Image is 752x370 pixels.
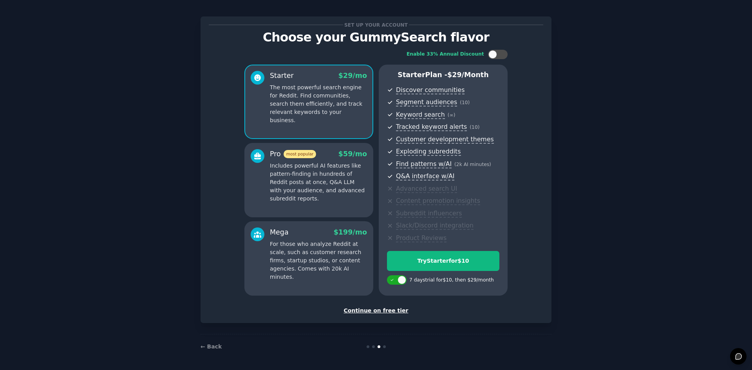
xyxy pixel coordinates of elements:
span: $ 199 /mo [334,228,367,236]
div: Starter [270,71,294,81]
div: Try Starter for $10 [387,257,499,265]
span: ( ∞ ) [448,112,456,118]
div: Pro [270,149,316,159]
div: 7 days trial for $10 , then $ 29 /month [409,277,494,284]
p: Starter Plan - [387,70,499,80]
span: Slack/Discord integration [396,222,474,230]
span: ( 10 ) [470,125,479,130]
span: Subreddit influencers [396,209,462,218]
a: ← Back [201,343,222,350]
span: most popular [284,150,316,158]
span: Keyword search [396,111,445,119]
span: Tracked keyword alerts [396,123,467,131]
span: Advanced search UI [396,185,457,193]
span: Set up your account [343,21,409,29]
span: Segment audiences [396,98,457,106]
button: TryStarterfor$10 [387,251,499,271]
p: Includes powerful AI features like pattern-finding in hundreds of Reddit posts at once, Q&A LLM w... [270,162,367,203]
span: $ 59 /mo [338,150,367,158]
span: Customer development themes [396,135,494,144]
div: Continue on free tier [209,307,543,315]
span: $ 29 /month [447,71,489,79]
div: Enable 33% Annual Discount [407,51,484,58]
span: Content promotion insights [396,197,480,205]
div: Mega [270,227,289,237]
span: ( 10 ) [460,100,470,105]
span: Discover communities [396,86,465,94]
span: $ 29 /mo [338,72,367,79]
span: Find patterns w/AI [396,160,452,168]
span: Q&A interface w/AI [396,172,454,180]
p: The most powerful search engine for Reddit. Find communities, search them efficiently, and track ... [270,83,367,125]
span: Product Reviews [396,234,446,242]
p: For those who analyze Reddit at scale, such as customer research firms, startup studios, or conte... [270,240,367,281]
span: Exploding subreddits [396,148,461,156]
p: Choose your GummySearch flavor [209,31,543,44]
span: ( 2k AI minutes ) [454,162,491,167]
